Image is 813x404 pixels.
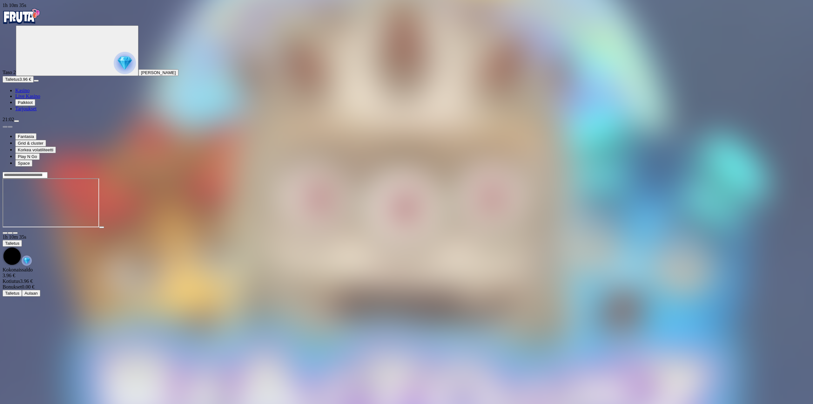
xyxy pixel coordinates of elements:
[3,88,810,112] nav: Main menu
[18,141,44,146] span: Grid & cluster
[3,3,26,8] span: user session time
[15,106,37,111] a: Tarjoukset
[3,284,810,290] div: 0.00 €
[8,126,13,128] button: next slide
[3,20,41,25] a: Fruta
[138,69,178,76] button: [PERSON_NAME]
[3,117,14,122] span: 21:02
[3,278,810,284] div: 3.96 €
[16,25,138,76] button: reward progress
[15,147,56,153] button: Korkea volatiliteetti
[3,8,810,112] nav: Primary
[15,99,35,106] button: Palkkiot
[3,234,26,240] span: user session time
[18,147,53,152] span: Korkea volatiliteetti
[34,80,39,82] button: menu
[24,291,38,296] span: Aulaan
[5,241,19,246] span: Talletus
[114,52,136,74] img: reward progress
[3,8,41,24] img: Fruta
[15,140,46,147] button: Grid & cluster
[3,126,8,128] button: prev slide
[99,226,104,228] button: play icon
[18,161,30,166] span: Space
[19,77,31,82] span: 3.96 €
[18,134,34,139] span: Fantasia
[3,240,22,247] button: Talletus
[14,120,19,122] button: menu
[22,290,40,297] button: Aulaan
[13,232,18,234] button: fullscreen icon
[18,100,33,105] span: Palkkiot
[3,76,34,83] button: Talletusplus icon3.96 €
[18,154,37,159] span: Play N Go
[3,178,99,227] iframe: Reactoonz
[15,88,30,93] a: Kasino
[3,232,8,234] button: close icon
[141,70,176,75] span: [PERSON_NAME]
[3,172,48,178] input: Search
[3,290,22,297] button: Talletus
[15,93,40,99] a: Live Kasino
[3,70,16,75] span: Taso 2
[15,133,37,140] button: Fantasia
[3,273,810,278] div: 3.96 €
[5,291,19,296] span: Talletus
[5,77,19,82] span: Talletus
[15,153,40,160] button: Play N Go
[3,278,20,284] span: Kotiutus
[3,267,810,278] div: Kokonaissaldo
[15,160,32,167] button: Space
[3,284,22,290] span: Bonukset
[22,256,32,266] img: reward-icon
[3,234,810,267] div: Game menu
[3,267,810,297] div: Game menu content
[8,232,13,234] button: chevron-down icon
